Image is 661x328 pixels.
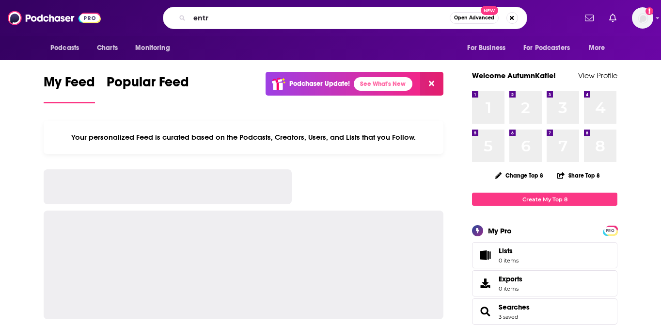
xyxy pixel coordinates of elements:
[472,193,617,206] a: Create My Top 8
[44,74,95,103] a: My Feed
[499,246,513,255] span: Lists
[645,7,653,15] svg: Add a profile image
[489,169,549,181] button: Change Top 8
[632,7,653,29] button: Show profile menu
[475,277,495,290] span: Exports
[189,10,450,26] input: Search podcasts, credits, & more...
[289,80,350,88] p: Podchaser Update!
[91,39,124,57] a: Charts
[107,74,189,96] span: Popular Feed
[475,248,495,262] span: Lists
[499,246,519,255] span: Lists
[557,166,600,185] button: Share Top 8
[632,7,653,29] span: Logged in as AutumnKatie
[107,74,189,103] a: Popular Feed
[128,39,182,57] button: open menu
[44,74,95,96] span: My Feed
[517,39,584,57] button: open menu
[499,275,522,283] span: Exports
[472,298,617,325] span: Searches
[499,303,530,312] a: Searches
[499,285,522,292] span: 0 items
[499,257,519,264] span: 0 items
[472,242,617,268] a: Lists
[578,71,617,80] a: View Profile
[97,41,118,55] span: Charts
[475,305,495,318] a: Searches
[450,12,499,24] button: Open AdvancedNew
[163,7,527,29] div: Search podcasts, credits, & more...
[589,41,605,55] span: More
[581,10,598,26] a: Show notifications dropdown
[604,227,616,234] a: PRO
[605,10,620,26] a: Show notifications dropdown
[472,270,617,296] a: Exports
[8,9,101,27] img: Podchaser - Follow, Share and Rate Podcasts
[582,39,617,57] button: open menu
[50,41,79,55] span: Podcasts
[44,39,92,57] button: open menu
[354,77,412,91] a: See What's New
[499,313,518,320] a: 3 saved
[135,41,170,55] span: Monitoring
[454,16,494,20] span: Open Advanced
[604,227,616,234] span: PRO
[472,71,556,80] a: Welcome AutumnKatie!
[44,121,443,154] div: Your personalized Feed is curated based on the Podcasts, Creators, Users, and Lists that you Follow.
[467,41,505,55] span: For Business
[460,39,518,57] button: open menu
[632,7,653,29] img: User Profile
[523,41,570,55] span: For Podcasters
[488,226,512,235] div: My Pro
[481,6,498,15] span: New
